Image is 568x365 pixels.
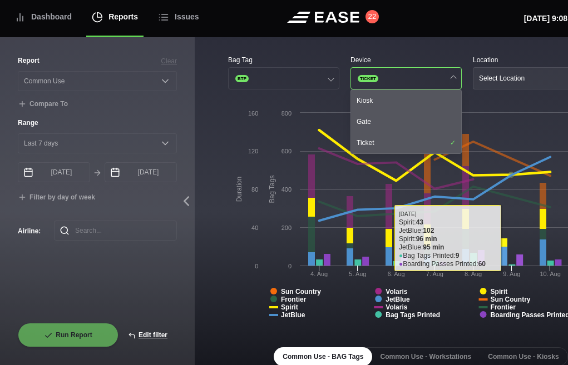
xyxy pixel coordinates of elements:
[235,75,249,82] span: BTP
[288,263,292,269] text: 0
[18,193,95,202] button: Filter by day of week
[281,110,292,117] text: 800
[366,10,379,23] button: 22
[268,176,276,203] tspan: Bag Tags
[18,100,68,109] button: Compare To
[491,288,508,296] tspan: Spirit
[18,226,36,236] label: Airline :
[281,311,305,319] tspan: JetBlue
[351,111,461,132] div: Gate
[161,56,177,66] button: Clear
[248,110,258,117] text: 160
[255,263,258,269] text: 0
[540,271,560,277] tspan: 10. Aug
[386,303,407,311] tspan: Volaris
[281,148,292,154] text: 600
[281,288,321,296] tspan: Sun Country
[228,67,339,89] button: BTP
[386,296,410,303] tspan: JetBlue
[386,311,440,319] tspan: Bag Tags Printed
[235,177,243,202] tspan: Duration
[351,90,461,111] div: Kiosk
[18,118,177,128] label: Range
[281,296,307,303] tspan: Frontier
[18,56,39,66] label: Report
[491,296,531,303] tspan: Sun Country
[54,221,177,241] input: Search...
[349,271,366,277] tspan: 5. Aug
[386,288,407,296] tspan: Volaris
[491,303,516,311] tspan: Frontier
[105,162,177,182] input: mm/dd/yyyy
[479,74,525,82] div: Select Location
[465,271,482,277] tspan: 8. Aug
[388,271,405,277] tspan: 6. Aug
[351,132,461,153] div: Ticket
[18,162,90,182] input: mm/dd/yyyy
[281,186,292,193] text: 400
[350,55,462,65] div: Device
[118,323,177,347] button: Edit filter
[350,67,462,89] button: TICKET
[281,224,292,231] text: 200
[310,271,328,277] tspan: 4. Aug
[503,271,520,277] tspan: 9. Aug
[251,186,258,193] text: 80
[228,55,339,65] div: Bag Tag
[251,224,258,231] text: 40
[358,75,378,82] span: TICKET
[426,271,443,277] tspan: 7. Aug
[281,303,298,311] tspan: Spirit
[248,148,258,154] text: 120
